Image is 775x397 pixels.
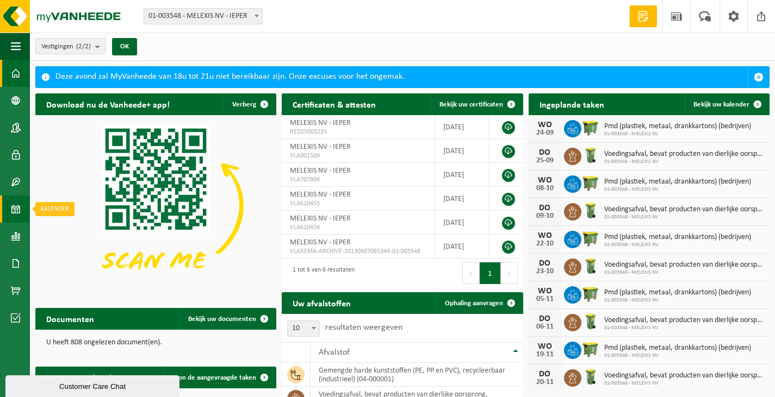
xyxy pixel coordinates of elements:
[604,352,751,359] span: 01-003548 - MELEXIS NV
[581,146,600,165] img: WB-0140-HPE-GN-50
[290,143,351,151] span: MELEXIS NV - IEPER
[144,9,262,24] span: 01-003548 - MELEXIS NV - IEPER
[287,320,320,337] span: 10
[462,262,480,284] button: Previous
[534,259,556,268] div: DO
[290,175,426,184] span: VLA707904
[232,101,256,108] span: Verberg
[224,93,275,115] button: Verberg
[290,223,426,232] span: VLA610454
[534,287,556,295] div: WO
[581,312,600,331] img: WB-0140-HPE-GN-50
[35,38,106,54] button: Vestigingen(2/2)
[581,285,600,303] img: WB-1100-HPE-GN-50
[693,101,749,108] span: Bekijk uw kalender
[604,150,764,159] span: Voedingsafval, bevat producten van dierlijke oorsprong, onverpakt, categorie 3
[604,325,764,331] span: 01-003548 - MELEXIS NV
[439,101,503,108] span: Bekijk uw certificaten
[5,373,182,397] iframe: chat widget
[534,370,556,379] div: DO
[445,300,503,307] span: Ophaling aanvragen
[604,380,764,387] span: 01-003548 - MELEXIS NV
[435,115,489,139] td: [DATE]
[290,128,426,136] span: RED25003235
[35,115,276,296] img: Download de VHEPlus App
[282,292,362,313] h2: Uw afvalstoffen
[534,157,556,165] div: 25-09
[290,215,351,223] span: MELEXIS NV - IEPER
[534,176,556,185] div: WO
[435,187,489,211] td: [DATE]
[290,199,426,208] span: VLA610455
[35,367,134,388] h2: Aangevraagde taken
[604,122,751,131] span: Pmd (plastiek, metaal, drankkartons) (bedrijven)
[534,351,556,358] div: 19-11
[311,363,523,387] td: gemengde harde kunststoffen (PE, PP en PVC), recycleerbaar (industrieel) (04-000001)
[436,292,522,314] a: Ophaling aanvragen
[604,242,751,248] span: 01-003548 - MELEXIS NV
[435,163,489,187] td: [DATE]
[604,214,764,220] span: 01-003548 - MELEXIS NV
[604,269,764,276] span: 01-003548 - MELEXIS NV
[35,308,105,329] h2: Documenten
[604,288,751,297] span: Pmd (plastiek, metaal, drankkartons) (bedrijven)
[534,268,556,275] div: 23-10
[604,233,751,242] span: Pmd (plastiek, metaal, drankkartons) (bedrijven)
[534,295,556,303] div: 05-11
[179,308,275,330] a: Bekijk uw documenten
[604,186,751,193] span: 01-003548 - MELEXIS NV
[534,148,556,157] div: DO
[534,185,556,192] div: 08-10
[435,211,489,235] td: [DATE]
[319,348,350,357] span: Afvalstof
[581,201,600,220] img: WB-0140-HPE-GN-50
[41,39,91,55] span: Vestigingen
[325,323,402,332] label: resultaten weergeven
[431,93,522,115] a: Bekijk uw certificaten
[581,257,600,275] img: WB-0140-HPE-GN-50
[534,204,556,212] div: DO
[581,368,600,386] img: WB-0140-HPE-GN-50
[188,316,256,323] span: Bekijk uw documenten
[144,8,263,24] span: 01-003548 - MELEXIS NV - IEPER
[112,38,137,55] button: OK
[288,321,319,336] span: 10
[46,339,265,346] p: U heeft 808 ongelezen document(en).
[604,297,751,304] span: 01-003548 - MELEXIS NV
[534,129,556,137] div: 24-09
[35,93,181,115] h2: Download nu de Vanheede+ app!
[534,379,556,386] div: 20-11
[529,93,615,115] h2: Ingeplande taken
[581,340,600,358] img: WB-1100-HPE-GN-50
[501,262,518,284] button: Next
[290,152,426,160] span: VLA901509
[604,205,764,214] span: Voedingsafval, bevat producten van dierlijke oorsprong, onverpakt, categorie 3
[290,191,351,199] span: MELEXIS NV - IEPER
[604,371,764,380] span: Voedingsafval, bevat producten van dierlijke oorsprong, onverpakt, categorie 3
[685,93,768,115] a: Bekijk uw kalender
[604,316,764,325] span: Voedingsafval, bevat producten van dierlijke oorsprong, onverpakt, categorie 3
[76,43,91,50] count: (2/2)
[534,212,556,220] div: 09-10
[581,229,600,248] img: WB-1100-HPE-GN-50
[290,119,351,127] span: MELEXIS NV - IEPER
[604,131,751,137] span: 01-003548 - MELEXIS NV
[534,121,556,129] div: WO
[604,344,751,352] span: Pmd (plastiek, metaal, drankkartons) (bedrijven)
[290,238,351,247] span: MELEXIS NV - IEPER
[290,247,426,256] span: VLAREMA-ARCHIVE-20130607085344-01-003548
[534,240,556,248] div: 22-10
[581,118,600,137] img: WB-1100-HPE-GN-50
[172,374,256,381] span: Toon de aangevraagde taken
[534,314,556,323] div: DO
[480,262,501,284] button: 1
[163,367,275,388] a: Toon de aangevraagde taken
[534,231,556,240] div: WO
[534,323,556,331] div: 06-11
[534,342,556,351] div: WO
[287,261,355,285] div: 1 tot 6 van 6 resultaten
[604,261,764,269] span: Voedingsafval, bevat producten van dierlijke oorsprong, onverpakt, categorie 3
[604,178,751,186] span: Pmd (plastiek, metaal, drankkartons) (bedrijven)
[435,235,489,259] td: [DATE]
